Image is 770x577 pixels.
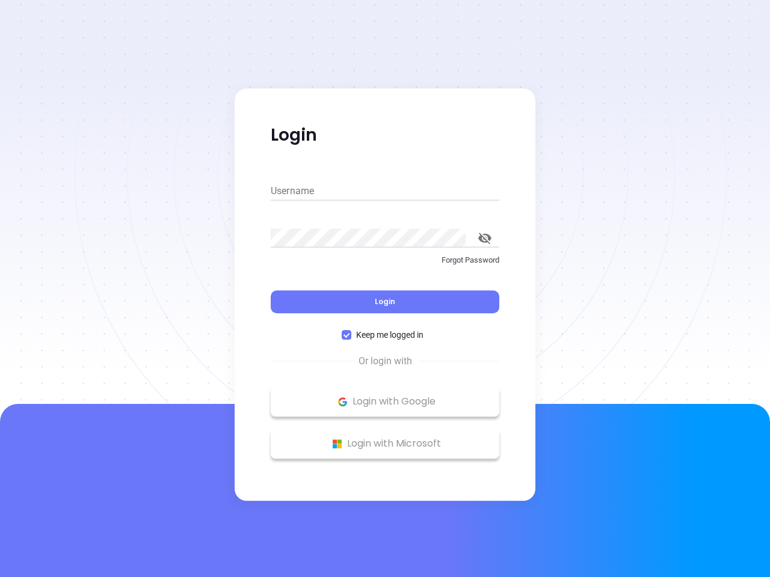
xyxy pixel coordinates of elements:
p: Forgot Password [271,254,499,266]
button: toggle password visibility [470,224,499,252]
button: Google Logo Login with Google [271,386,499,417]
span: Or login with [353,354,418,368]
p: Login with Google [277,392,493,411]
span: Keep me logged in [351,328,428,341]
button: Login [271,290,499,313]
img: Google Logo [335,394,350,409]
p: Login with Microsoft [277,435,493,453]
img: Microsoft Logo [330,436,345,451]
button: Microsoft Logo Login with Microsoft [271,429,499,459]
p: Login [271,124,499,146]
a: Forgot Password [271,254,499,276]
span: Login [375,296,395,307]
